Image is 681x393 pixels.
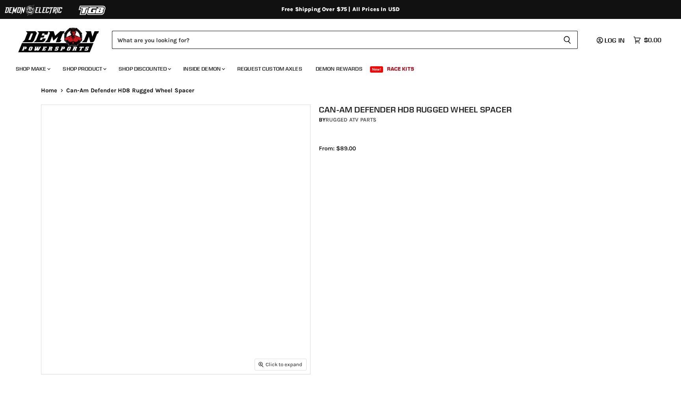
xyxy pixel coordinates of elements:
button: Click to expand [255,359,306,370]
a: Rugged ATV Parts [326,116,376,123]
a: Shop Discounted [113,61,176,77]
a: Log in [593,37,629,44]
a: Demon Rewards [310,61,368,77]
a: Inside Demon [177,61,230,77]
input: Search [112,31,557,49]
a: Shop Product [57,61,111,77]
ul: Main menu [10,58,659,77]
nav: Breadcrumbs [25,87,656,94]
span: Click to expand [259,361,302,367]
span: From: $89.00 [319,145,356,152]
span: New! [370,66,383,73]
div: by [319,116,648,124]
a: Request Custom Axles [231,61,308,77]
h1: Can-Am Defender HD8 Rugged Wheel Spacer [319,105,648,114]
span: Log in [605,36,625,44]
a: Race Kits [381,61,420,77]
a: Home [41,87,58,94]
img: TGB Logo 2 [63,3,122,18]
div: Free Shipping Over $75 | All Prices In USD [25,6,656,13]
form: Product [112,31,578,49]
img: Demon Electric Logo 2 [4,3,63,18]
span: $0.00 [644,36,661,44]
button: Search [557,31,578,49]
img: Demon Powersports [16,26,102,54]
a: Shop Make [10,61,55,77]
a: $0.00 [629,34,665,46]
span: Can-Am Defender HD8 Rugged Wheel Spacer [66,87,195,94]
